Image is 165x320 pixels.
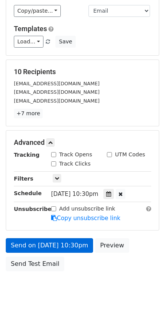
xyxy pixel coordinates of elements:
[95,238,129,253] a: Preview
[55,36,75,48] button: Save
[127,283,165,320] div: 聊天小组件
[14,25,47,33] a: Templates
[115,151,145,159] label: UTM Codes
[59,160,91,168] label: Track Clicks
[59,205,115,213] label: Add unsubscribe link
[14,81,100,86] small: [EMAIL_ADDRESS][DOMAIN_NAME]
[14,176,33,182] strong: Filters
[127,283,165,320] iframe: Chat Widget
[14,5,61,17] a: Copy/paste...
[59,151,92,159] label: Track Opens
[51,215,120,222] a: Copy unsubscribe link
[14,138,151,147] h5: Advanced
[14,206,52,212] strong: Unsubscribe
[14,98,100,104] small: [EMAIL_ADDRESS][DOMAIN_NAME]
[14,152,40,158] strong: Tracking
[14,109,43,118] a: +7 more
[14,68,151,76] h5: 10 Recipients
[14,89,100,95] small: [EMAIL_ADDRESS][DOMAIN_NAME]
[14,190,42,196] strong: Schedule
[14,36,43,48] a: Load...
[6,257,64,271] a: Send Test Email
[51,191,98,197] span: [DATE] 10:30pm
[6,238,93,253] a: Send on [DATE] 10:30pm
